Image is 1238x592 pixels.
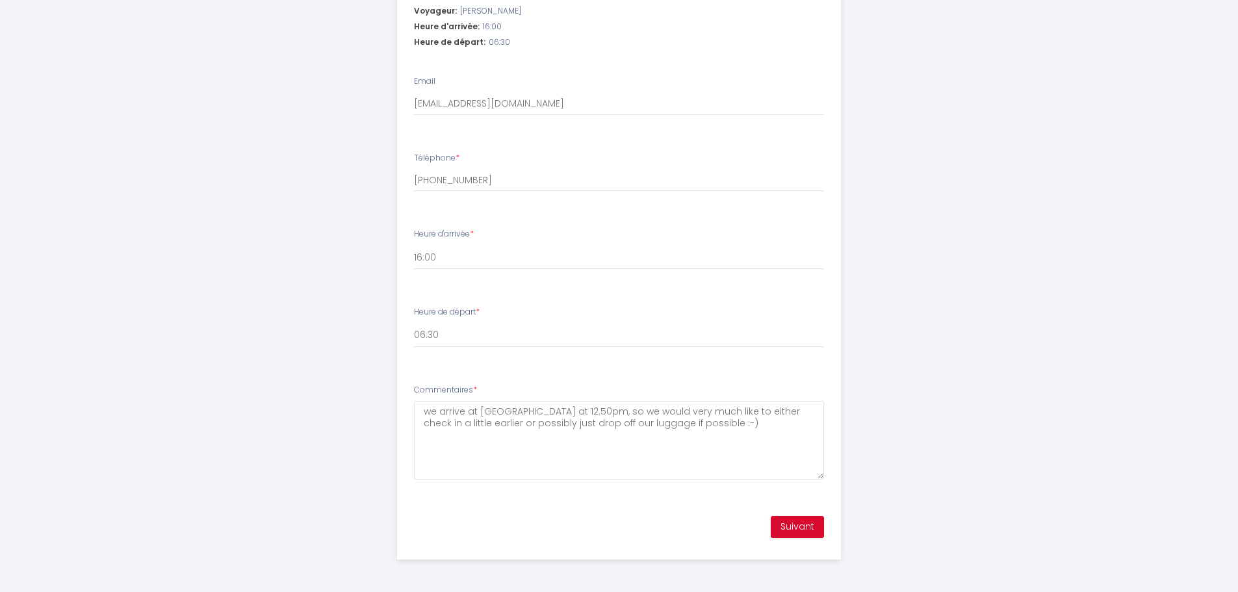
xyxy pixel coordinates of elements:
[483,21,502,33] span: 16:00
[414,75,435,88] label: Email
[414,152,459,164] label: Téléphone
[414,5,457,18] span: Voyageur:
[414,36,485,49] span: Heure de départ:
[414,384,477,396] label: Commentaires
[489,36,510,49] span: 06:30
[414,21,480,33] span: Heure d'arrivée:
[414,306,480,318] label: Heure de départ
[460,5,521,18] span: [PERSON_NAME]
[414,228,474,240] label: Heure d'arrivée
[771,516,824,538] button: Suivant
